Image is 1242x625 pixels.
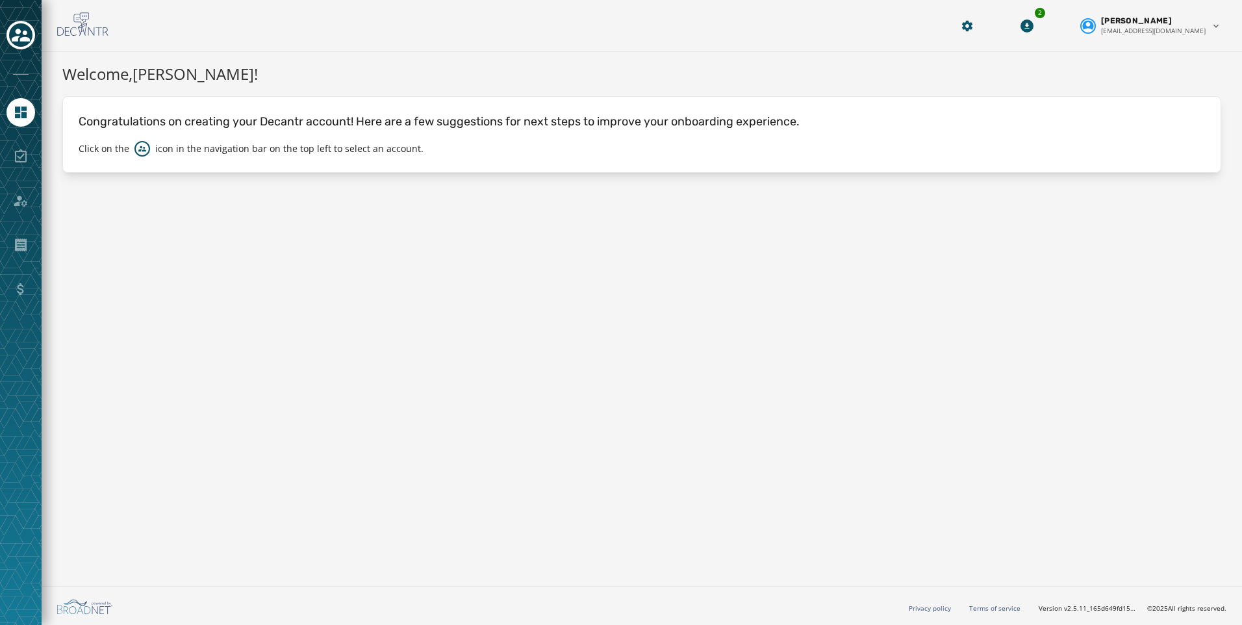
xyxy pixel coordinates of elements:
button: Download Menu [1015,14,1039,38]
a: Privacy policy [909,604,951,613]
button: User settings [1075,10,1226,41]
span: Version [1039,604,1137,613]
button: Toggle account select drawer [6,21,35,49]
p: Click on the [79,142,129,155]
span: [PERSON_NAME] [1101,16,1172,26]
p: icon in the navigation bar on the top left to select an account. [155,142,424,155]
h1: Welcome, [PERSON_NAME] ! [62,62,1221,86]
a: Navigate to Home [6,98,35,127]
span: v2.5.11_165d649fd1592c218755210ebffa1e5a55c3084e [1064,604,1137,613]
div: 2 [1033,6,1046,19]
span: [EMAIL_ADDRESS][DOMAIN_NAME] [1101,26,1206,36]
span: © 2025 All rights reserved. [1147,604,1226,613]
p: Congratulations on creating your Decantr account! Here are a few suggestions for next steps to im... [79,112,1205,131]
button: Manage global settings [956,14,979,38]
a: Terms of service [969,604,1020,613]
